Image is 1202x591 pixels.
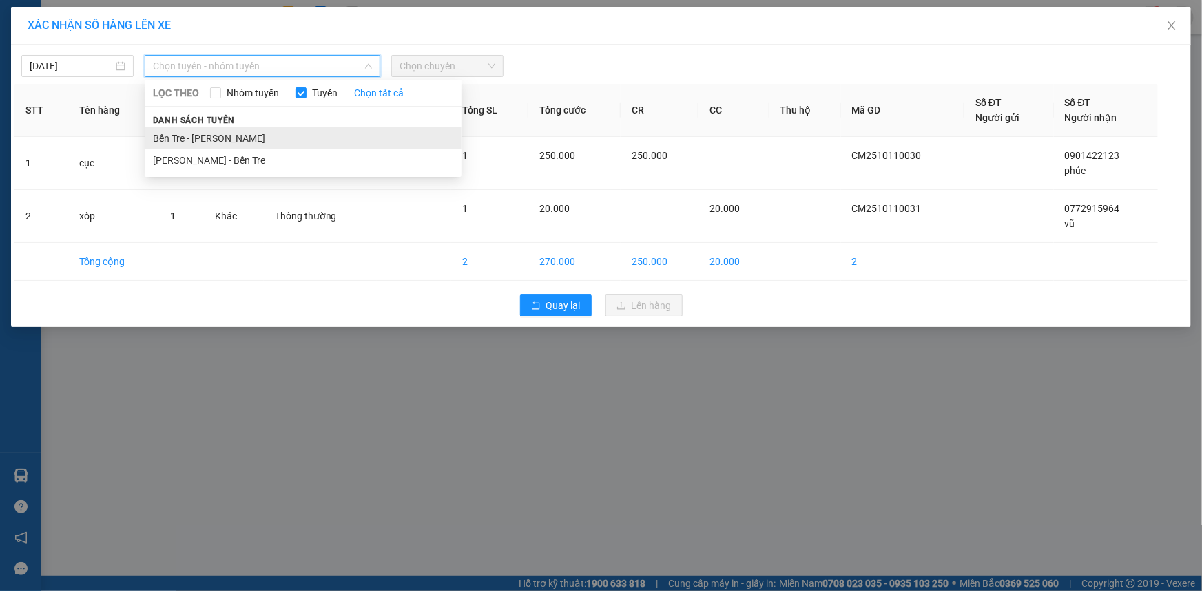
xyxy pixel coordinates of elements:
[528,84,621,137] th: Tổng cước
[531,301,541,312] span: rollback
[221,85,284,100] span: Nhóm tuyến
[145,149,462,171] li: [PERSON_NAME] - Bến Tre
[68,190,159,243] td: xốp
[605,294,683,316] button: uploadLên hàng
[451,84,528,137] th: Tổng SL
[632,150,667,161] span: 250.000
[975,97,1002,108] span: Số ĐT
[153,85,199,100] span: LỌC THEO
[462,203,468,214] span: 1
[462,150,468,161] span: 1
[539,150,575,161] span: 250.000
[709,203,740,214] span: 20.000
[354,85,404,100] a: Chọn tất cả
[698,84,769,137] th: CC
[28,19,171,32] span: XÁC NHẬN SỐ HÀNG LÊN XE
[1152,7,1191,45] button: Close
[769,84,841,137] th: Thu hộ
[698,243,769,281] td: 20.000
[153,56,372,76] span: Chọn tuyến - nhóm tuyến
[1065,203,1120,214] span: 0772915964
[171,211,176,222] span: 1
[400,56,495,76] span: Chọn chuyến
[1065,97,1091,108] span: Số ĐT
[145,114,243,127] span: Danh sách tuyến
[14,84,68,137] th: STT
[68,137,159,190] td: cục
[621,243,698,281] td: 250.000
[1065,112,1117,123] span: Người nhận
[68,84,159,137] th: Tên hàng
[852,150,922,161] span: CM2510110030
[528,243,621,281] td: 270.000
[145,127,462,149] li: Bến Tre - [PERSON_NAME]
[841,243,964,281] td: 2
[841,84,964,137] th: Mã GD
[14,137,68,190] td: 1
[852,203,922,214] span: CM2510110031
[1065,165,1086,176] span: phúc
[539,203,570,214] span: 20.000
[30,58,113,74] input: 11/10/2025
[1166,20,1177,31] span: close
[204,190,263,243] td: Khác
[546,298,581,313] span: Quay lại
[364,62,373,70] span: down
[1065,218,1075,229] span: vũ
[520,294,592,316] button: rollbackQuay lại
[975,112,1019,123] span: Người gửi
[1065,150,1120,161] span: 0901422123
[68,243,159,281] td: Tổng cộng
[264,190,377,243] td: Thông thường
[307,85,343,100] span: Tuyến
[621,84,698,137] th: CR
[14,190,68,243] td: 2
[451,243,528,281] td: 2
